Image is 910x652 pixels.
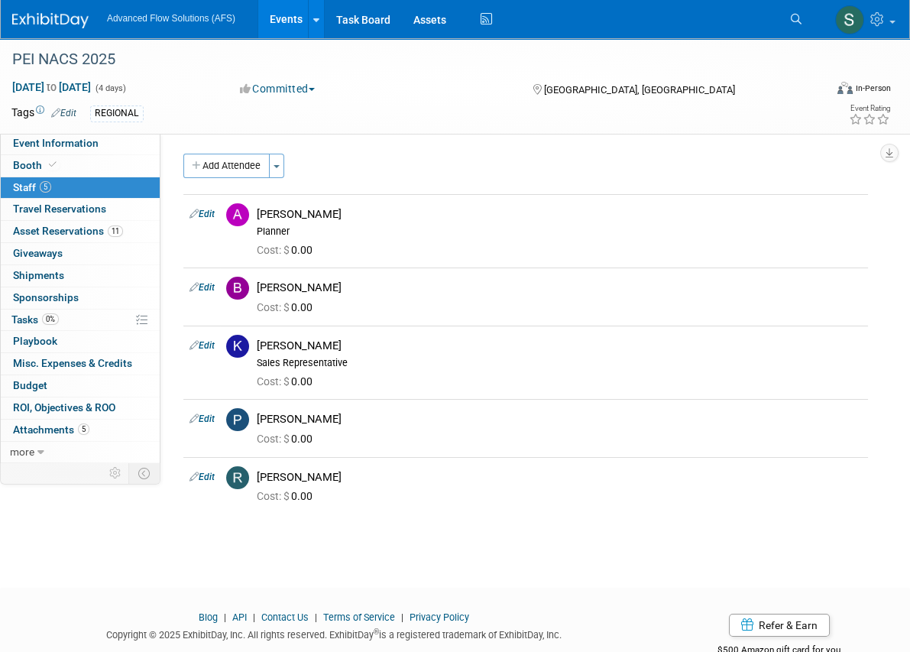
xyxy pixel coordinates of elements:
span: Travel Reservations [13,203,106,215]
a: Booth [1,155,160,177]
a: Edit [189,340,215,351]
div: Copyright © 2025 ExhibitDay, Inc. All rights reserved. ExhibitDay is a registered trademark of Ex... [11,624,657,642]
a: Misc. Expenses & Credits [1,353,160,375]
div: Sales Representative [257,357,862,369]
a: Sponsorships [1,287,160,309]
sup: ® [374,628,379,636]
span: Playbook [13,335,57,347]
a: Staff5 [1,177,160,199]
a: Edit [189,282,215,293]
span: 0.00 [257,433,319,445]
a: Blog [199,611,218,623]
div: [PERSON_NAME] [257,281,862,295]
span: Asset Reservations [13,225,123,237]
a: Edit [51,108,76,118]
div: REGIONAL [90,105,144,122]
img: ExhibitDay [12,13,89,28]
a: Edit [189,414,215,424]
a: Budget [1,375,160,397]
span: Sponsorships [13,291,79,303]
span: Budget [13,379,47,391]
span: 5 [78,423,89,435]
a: Travel Reservations [1,199,160,220]
span: Cost: $ [257,433,291,445]
span: (4 days) [94,83,126,93]
a: Refer & Earn [729,614,830,637]
span: Staff [13,181,51,193]
a: more [1,442,160,463]
span: | [397,611,407,623]
span: to [44,81,59,93]
img: P.jpg [226,408,249,431]
div: In-Person [855,83,891,94]
span: Attachments [13,423,89,436]
button: Committed [235,81,321,96]
span: 5 [40,181,51,193]
span: 0.00 [257,301,319,313]
a: Edit [189,472,215,482]
a: Contact Us [261,611,309,623]
span: Cost: $ [257,490,291,502]
div: Planner [257,225,862,238]
div: Event Rating [849,105,890,112]
span: 0.00 [257,490,319,502]
span: Booth [13,159,60,171]
span: Advanced Flow Solutions (AFS) [107,13,235,24]
a: API [232,611,247,623]
img: K.jpg [226,335,249,358]
span: Giveaways [13,247,63,259]
span: Cost: $ [257,301,291,313]
button: Add Attendee [183,154,270,178]
a: Giveaways [1,243,160,264]
span: 11 [108,225,123,237]
a: Terms of Service [323,611,395,623]
span: Cost: $ [257,244,291,256]
img: A.jpg [226,203,249,226]
a: Tasks0% [1,310,160,331]
span: | [220,611,230,623]
div: Event Format [754,79,891,102]
span: [GEOGRAPHIC_DATA], [GEOGRAPHIC_DATA] [544,84,735,96]
span: ROI, Objectives & ROO [13,401,115,414]
img: R.jpg [226,466,249,489]
span: | [249,611,259,623]
div: [PERSON_NAME] [257,412,862,427]
a: Event Information [1,133,160,154]
td: Tags [11,105,76,122]
span: more [10,446,34,458]
a: Edit [189,209,215,219]
div: PEI NACS 2025 [7,46,805,73]
span: Tasks [11,313,59,326]
a: Shipments [1,265,160,287]
a: ROI, Objectives & ROO [1,397,160,419]
div: [PERSON_NAME] [257,207,862,222]
span: 0.00 [257,375,319,388]
span: Event Information [13,137,99,149]
i: Booth reservation complete [49,161,57,169]
a: Asset Reservations11 [1,221,160,242]
a: Privacy Policy [410,611,469,623]
span: 0% [42,313,59,325]
span: Cost: $ [257,375,291,388]
span: Misc. Expenses & Credits [13,357,132,369]
span: | [311,611,321,623]
td: Personalize Event Tab Strip [102,463,129,483]
div: [PERSON_NAME] [257,339,862,353]
img: Steve McAnally [835,5,864,34]
span: Shipments [13,269,64,281]
a: Playbook [1,331,160,352]
div: [PERSON_NAME] [257,470,862,485]
a: Attachments5 [1,420,160,441]
img: B.jpg [226,277,249,300]
span: 0.00 [257,244,319,256]
td: Toggle Event Tabs [129,463,160,483]
span: [DATE] [DATE] [11,80,92,94]
img: Format-Inperson.png [837,82,853,94]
